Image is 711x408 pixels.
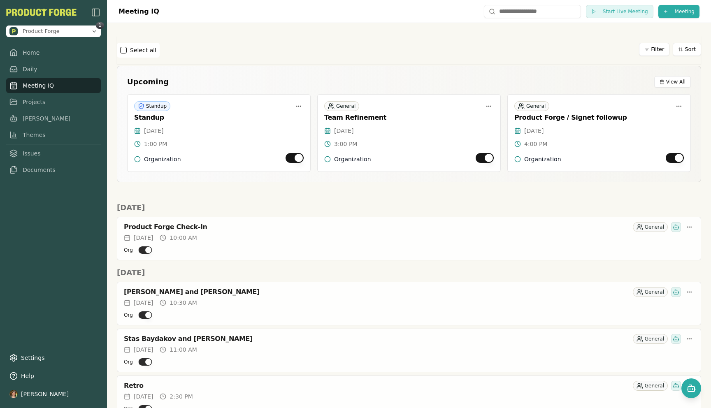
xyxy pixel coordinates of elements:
span: 3:00 PM [334,140,357,148]
button: Filter [639,43,669,56]
button: Sort [673,43,701,56]
span: 4:00 PM [524,140,547,148]
div: General [633,287,668,297]
span: Meeting [675,8,695,15]
div: Team Refinement [324,114,494,122]
span: 11:00 AM [170,345,197,354]
a: [PERSON_NAME] and [PERSON_NAME]General[DATE]10:30 AMOrg [117,282,701,325]
label: Org [124,359,133,365]
a: Issues [6,146,101,161]
div: General [514,101,549,111]
span: [DATE] [134,345,153,354]
span: 10:00 AM [170,234,197,242]
img: sidebar [91,7,101,17]
button: More options [684,334,694,344]
a: Stas Baydakov and [PERSON_NAME]General[DATE]11:00 AMOrg [117,329,701,372]
div: Smith has been invited [671,222,681,232]
div: General [324,101,359,111]
span: Product Forge [23,28,60,35]
div: Smith has been invited [671,287,681,297]
a: [PERSON_NAME] [6,111,101,126]
span: Organization [524,155,561,163]
span: 10:30 AM [170,299,197,307]
button: More options [684,222,694,232]
button: Help [6,369,101,383]
button: Close Sidebar [91,7,101,17]
a: Settings [6,350,101,365]
img: Product Forge [9,27,18,35]
button: Meeting [658,5,699,18]
img: Product Forge [6,9,77,16]
div: Product Forge Check-In [124,223,630,231]
div: General [633,222,668,232]
span: [DATE] [524,127,544,135]
div: Standup [134,101,170,111]
a: Documents [6,162,101,177]
div: [PERSON_NAME] and [PERSON_NAME] [124,288,630,296]
span: [DATE] [144,127,163,135]
span: [DATE] [334,127,353,135]
a: Home [6,45,101,60]
div: General [633,334,668,344]
button: Open organization switcher [6,25,101,37]
span: [DATE] [134,234,153,242]
h1: Meeting IQ [118,7,159,16]
span: [DATE] [134,299,153,307]
button: More options [684,287,694,297]
button: Open chat [681,378,701,398]
button: Start Live Meeting [586,5,653,18]
span: 1 [96,22,104,29]
h2: [DATE] [117,202,701,213]
span: Organization [334,155,371,163]
button: PF-Logo [6,9,77,16]
label: Org [124,312,133,318]
a: Meeting IQ [6,78,101,93]
h2: [DATE] [117,267,701,278]
button: More options [294,101,304,111]
div: Standup [134,114,304,122]
button: More options [674,101,684,111]
div: Retro [124,382,630,390]
button: View All [654,76,691,88]
a: Product Forge Check-InGeneral[DATE]10:00 AMOrg [117,217,701,260]
a: Daily [6,62,101,76]
a: Projects [6,95,101,109]
label: Org [124,247,133,253]
span: View All [666,79,685,85]
a: Themes [6,128,101,142]
div: Product Forge / Signet followup [514,114,684,122]
span: 2:30 PM [170,392,193,401]
div: Smith has been invited [671,381,681,391]
button: [PERSON_NAME] [6,387,101,401]
span: Organization [144,155,181,163]
span: 1:00 PM [144,140,167,148]
div: Smith has been invited [671,334,681,344]
h2: Upcoming [127,76,169,88]
img: profile [9,390,18,398]
div: Stas Baydakov and [PERSON_NAME] [124,335,630,343]
span: Start Live Meeting [603,8,648,15]
span: [DATE] [134,392,153,401]
button: More options [484,101,494,111]
div: General [633,381,668,391]
label: Select all [130,46,156,54]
